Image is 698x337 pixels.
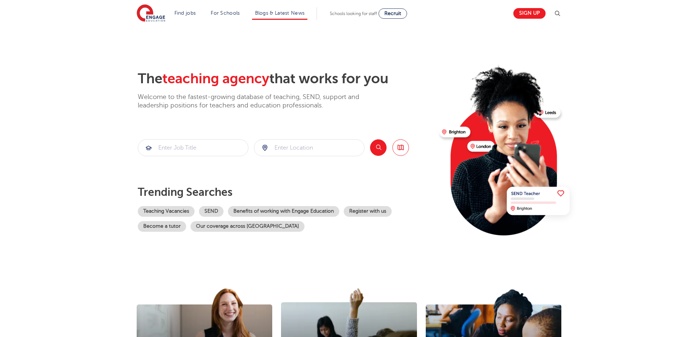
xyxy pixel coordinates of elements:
[162,71,269,87] span: teaching agency
[138,186,433,199] p: Trending searches
[138,206,195,217] a: Teaching Vacancies
[137,4,165,23] img: Engage Education
[255,10,305,16] a: Blogs & Latest News
[513,8,546,19] a: Sign up
[378,8,407,19] a: Recruit
[138,70,433,87] h2: The that works for you
[191,221,304,232] a: Our coverage across [GEOGRAPHIC_DATA]
[370,139,387,156] button: Search
[344,206,392,217] a: Register with us
[174,10,196,16] a: Find jobs
[138,93,380,110] p: Welcome to the fastest-growing database of teaching, SEND, support and leadership positions for t...
[330,11,377,16] span: Schools looking for staff
[254,139,365,156] div: Submit
[138,139,248,156] div: Submit
[228,206,339,217] a: Benefits of working with Engage Education
[254,140,364,156] input: Submit
[138,221,186,232] a: Become a tutor
[138,140,248,156] input: Submit
[199,206,224,217] a: SEND
[211,10,240,16] a: For Schools
[384,11,401,16] span: Recruit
